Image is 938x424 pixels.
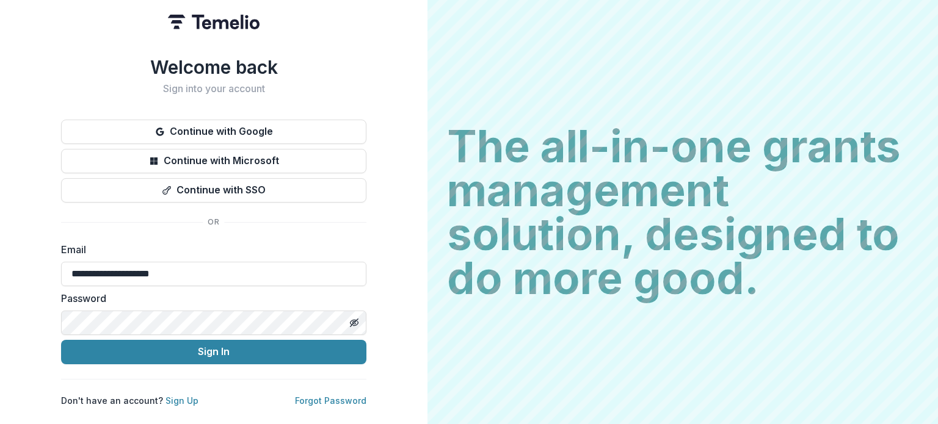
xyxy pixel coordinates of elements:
label: Email [61,242,359,257]
button: Continue with Microsoft [61,149,366,173]
button: Continue with SSO [61,178,366,203]
a: Forgot Password [295,395,366,406]
a: Sign Up [165,395,198,406]
button: Continue with Google [61,120,366,144]
button: Toggle password visibility [344,313,364,332]
button: Sign In [61,340,366,364]
p: Don't have an account? [61,394,198,407]
label: Password [61,291,359,306]
h1: Welcome back [61,56,366,78]
img: Temelio [168,15,260,29]
h2: Sign into your account [61,83,366,95]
